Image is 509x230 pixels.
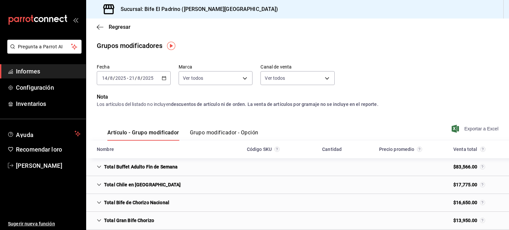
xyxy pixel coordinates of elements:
div: Cell [448,179,490,191]
font: Precio promedio [379,147,415,152]
font: Ver todos [265,75,285,81]
input: ---- [115,75,126,81]
div: Cell [258,200,268,205]
font: Pregunta a Parrot AI [18,44,63,49]
font: Grupos modificadores [97,42,163,50]
font: Cantidad [322,147,342,152]
div: Celda de cabeza [366,143,435,156]
div: Cell [91,197,175,209]
div: Cell [327,218,337,223]
div: Row [86,176,509,194]
input: -- [110,75,113,81]
div: Cell [395,200,406,205]
font: Marca [179,64,192,69]
svg: Venta total = venta de artículos + venta grupos modificadores [480,182,485,187]
svg: Venta total = venta de artículos + venta grupos modificadores [480,200,485,205]
svg: La venta total considera cambios de precios en los artículos así como costos adicionales por grup... [480,147,485,152]
font: Nombre [97,147,114,152]
font: [PERSON_NAME] [16,162,62,169]
div: Celda de cabeza [298,143,366,156]
font: Artículo - Grupo modificador [107,129,179,136]
font: Regresar [109,24,131,30]
font: / [113,75,115,81]
font: - [127,75,128,81]
div: Cell [258,182,268,187]
font: Sucursal: Bife El Padrino ([PERSON_NAME][GEOGRAPHIC_DATA]) [121,6,278,12]
a: Pregunta a Parrot AI [5,48,82,55]
font: Ver todos [183,75,203,81]
div: Cell [91,214,159,227]
div: Cabeza [86,141,509,158]
div: Cell [395,182,406,187]
font: / [135,75,137,81]
div: Cell [395,164,406,169]
div: Cell [448,197,490,209]
svg: Venta total = venta de artículos + venta grupos modificadores [480,218,485,223]
font: Venta total [453,147,477,152]
div: Cell [91,161,183,173]
button: Pregunta a Parrot AI [7,40,82,54]
input: -- [137,75,141,81]
div: Cell [327,182,337,187]
div: Cell [258,218,268,223]
div: Celda de cabeza [91,143,229,156]
img: Marcador de información sobre herramientas [167,42,175,50]
svg: Venta total = venta de artículos + venta grupos modificadores [480,164,485,169]
div: Cell [91,179,186,191]
font: Inventarios [16,100,46,107]
div: Celda de cabeza [229,143,298,156]
svg: Precio promedio = total artículos / cantidad [417,147,422,152]
input: -- [129,75,135,81]
div: Row [86,158,509,176]
div: Cell [395,218,406,223]
div: Row [86,212,509,230]
div: Cell [448,214,490,227]
font: Configuración [16,84,54,91]
div: Cell [258,164,268,169]
font: descuentos de artículo ni de orden. La venta de artículos por gramaje no se incluye en el reporte. [171,102,378,107]
font: Nota [97,94,108,100]
font: Ayuda [16,131,34,138]
input: -- [102,75,108,81]
div: Cell [327,200,337,205]
font: Grupo modificador - Opción [190,129,258,136]
font: / [141,75,142,81]
font: Sugerir nueva función [8,221,55,226]
button: Regresar [97,24,131,30]
font: Código SKU [247,147,272,152]
font: Recomendar loro [16,146,62,153]
font: / [108,75,110,81]
font: Fecha [97,64,110,69]
button: Exportar a Excel [453,125,498,133]
div: Celda de cabeza [435,143,504,156]
font: Exportar a Excel [464,126,498,131]
svg: Los artículos y grupos modificados se agruparán por SKU; se mostrará el primer creado. [274,147,280,152]
input: ---- [142,75,154,81]
font: Informes [16,68,40,75]
div: Cell [327,164,337,169]
div: pestañas de navegación [107,129,258,141]
div: Cell [448,161,490,173]
div: Row [86,194,509,212]
font: Canal de venta [260,64,292,69]
font: Los artículos del listado no incluyen [97,102,171,107]
button: abrir_cajón_menú [73,17,78,23]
